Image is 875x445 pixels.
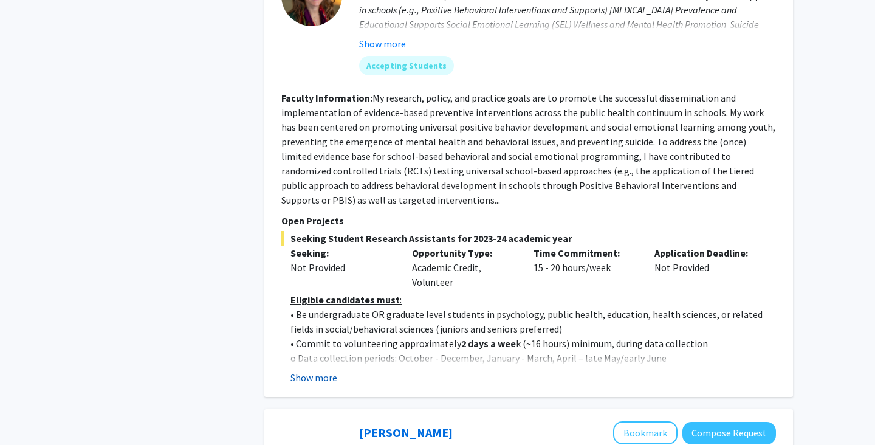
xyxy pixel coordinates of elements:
[290,294,400,306] u: Eligible candidates must
[412,246,515,260] p: Opportunity Type:
[281,231,776,246] span: Seeking Student Research Assistants for 2023-24 academic year
[281,92,372,104] b: Faculty Information:
[654,246,758,260] p: Application Deadline:
[524,246,646,289] div: 15 - 20 hours/week
[534,246,637,260] p: Time Commitment:
[9,390,52,436] iframe: Chat
[682,422,776,444] button: Compose Request to Gurumurthy Ramachandran
[645,246,767,289] div: Not Provided
[613,421,678,444] button: Add Gurumurthy Ramachandran to Bookmarks
[461,337,516,350] u: 2 days a wee
[281,92,775,206] fg-read-more: My research, policy, and practice goals are to promote the successful dissemination and implement...
[359,56,454,75] mat-chip: Accepting Students
[290,260,394,275] div: Not Provided
[290,336,776,351] p: • Commit to volunteering approximately k (~16 hours) minimum, during data collection
[281,213,776,228] p: Open Projects
[290,370,337,385] button: Show more
[290,351,776,365] p: o Data collection periods: October - December, January - March, April – late May/early June
[290,307,776,336] p: • Be undergraduate OR graduate level students in psychology, public health, education, health sci...
[403,246,524,289] div: Academic Credit, Volunteer
[359,36,406,51] button: Show more
[290,246,394,260] p: Seeking:
[400,294,402,306] u: :
[359,425,453,440] a: [PERSON_NAME]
